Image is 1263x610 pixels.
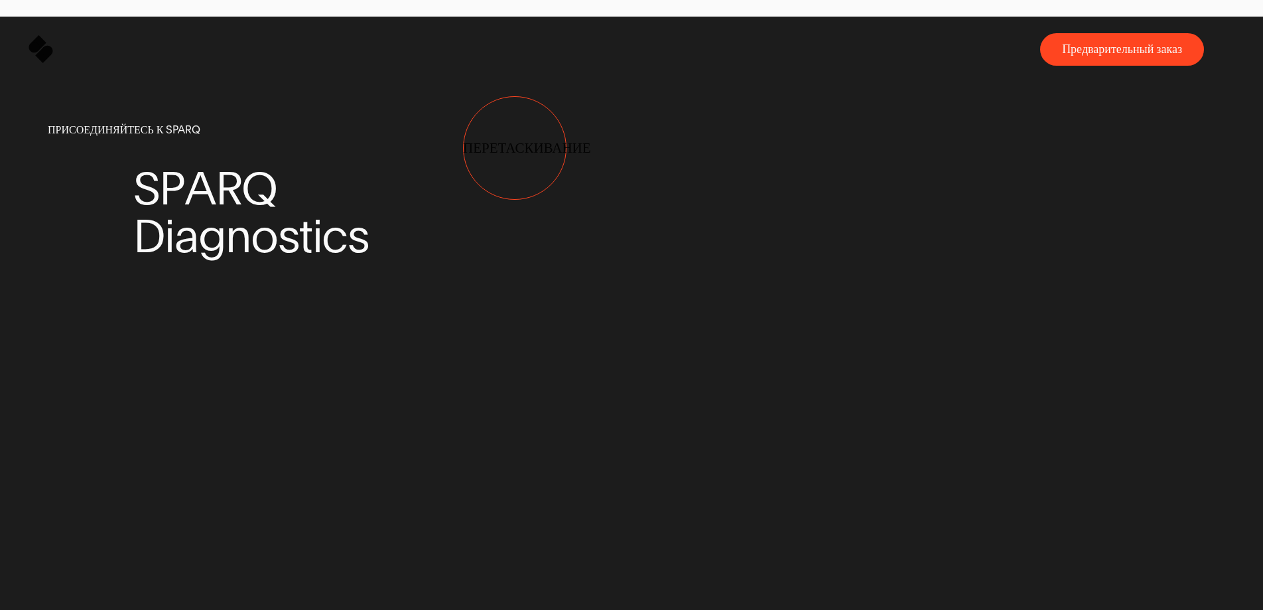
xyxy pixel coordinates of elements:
[48,123,200,137] span: Присоединяйтесь к Sparq
[299,209,312,264] ya-tr-span: t
[181,493,749,508] span: Мы осуществляем доставку только по США и Канаде. Полная гарантия возврата средств.
[133,352,523,364] span: Совместимо с бензиновыми и гибридными автомобилями 2008 года выпуска и новее. Поддерживается толь...
[251,209,278,264] ya-tr-span: o
[159,161,185,216] ya-tr-span: P
[181,570,470,585] span: В настоящее время поддерживается только на устройствах iOS.
[174,209,198,264] ya-tr-span: a
[185,161,216,216] ya-tr-span: A
[216,161,242,216] ya-tr-span: R
[322,209,348,264] ya-tr-span: c
[133,283,503,342] span: Получите возможность диагностировать свой автомобиль в любое время и предотвращать потенциальные ...
[181,416,472,430] span: В настоящее время распродано. Предзаказ на следующий товар.
[348,209,369,264] ya-tr-span: s
[133,165,503,260] span: Диагностика SPARQ
[278,209,300,264] ya-tr-span: s
[133,209,165,264] ya-tr-span: D
[133,161,160,216] ya-tr-span: S
[1040,33,1204,66] button: Предзаказ диагностического устройства SPARQ
[165,209,174,264] ya-tr-span: i
[226,209,251,264] ya-tr-span: n
[312,209,322,264] ya-tr-span: i
[198,209,226,264] ya-tr-span: g
[1062,42,1182,56] ya-tr-span: Предварительный заказ
[241,161,277,216] ya-tr-span: Q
